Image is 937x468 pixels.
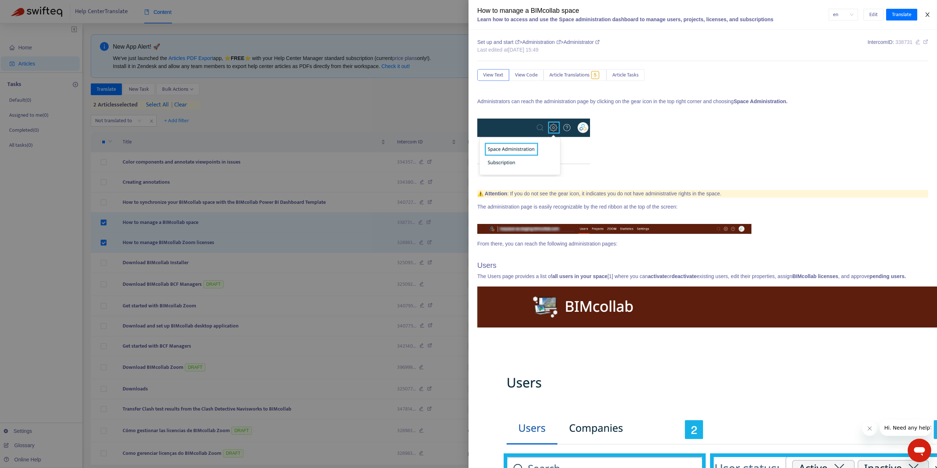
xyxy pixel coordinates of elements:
div: Last edited at [DATE] 15:49 [477,46,600,54]
span: Hi. Need any help? [4,5,53,11]
span: close [925,12,930,18]
span: Translate [892,11,911,19]
button: Translate [886,9,917,20]
p: From there, you can reach the following administration pages: ​ [477,240,928,255]
p: The administration page is easily recognizable by the red ribbon at the top of the screen: ​ [477,203,928,218]
span: en [833,9,854,20]
button: Article Tasks [606,69,645,81]
b: BIMcollab licenses [792,273,838,279]
button: Article Translations5 [544,69,606,81]
button: View Text [477,69,509,81]
div: How to manage a BIMcollab space [477,6,829,16]
span: Article Tasks [612,71,639,79]
button: Edit [863,9,884,20]
span: 338731 [895,39,912,45]
h2: Users [477,261,928,270]
div: Intercom ID: [867,38,928,54]
b: Space Administration. [733,98,787,104]
iframe: Message from company [880,420,931,436]
p: Administrators can reach the administration page by clicking on the gear icon in the top right co... [477,98,928,113]
span: View Text [483,71,503,79]
span: View Code [515,71,538,79]
button: Close [922,11,933,18]
b: activate [648,273,667,279]
b: deactivate [672,273,697,279]
iframe: Button to launch messaging window [908,439,931,462]
b: ⚠️ Attention [477,191,507,196]
p: The Users page provides a list of [1] where you can or existing users, edit their properties, ass... [477,273,928,280]
span: Administration > [522,39,564,45]
iframe: Close message [862,421,877,436]
p: ​ [477,177,928,184]
span: Set up and start > [477,39,522,45]
span: Administrator [564,39,600,45]
span: Edit [869,11,878,19]
img: edbsn1179a5b12aab0730db944b98ed1a290131df7fe3f5672888fb487cc2cde35ae558eff8238b70407a84a3bcac7019... [477,119,590,177]
span: 5 [591,71,600,79]
button: View Code [509,69,544,81]
p: : If you do not see the gear icon, it indicates you do not have administrative rights in the space. [477,190,928,198]
b: all users in your space [552,273,608,279]
span: Article Translations [549,71,590,79]
div: Learn how to access and use the Space administration dashboard to manage users, projects, license... [477,16,829,23]
img: edbsn1179a5b12aab0730db944b98ed1a29014263d15ee19da5799e751d943954c930bc368178d97458024b9b824fb75f... [477,224,751,235]
b: pending users. [870,273,906,279]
